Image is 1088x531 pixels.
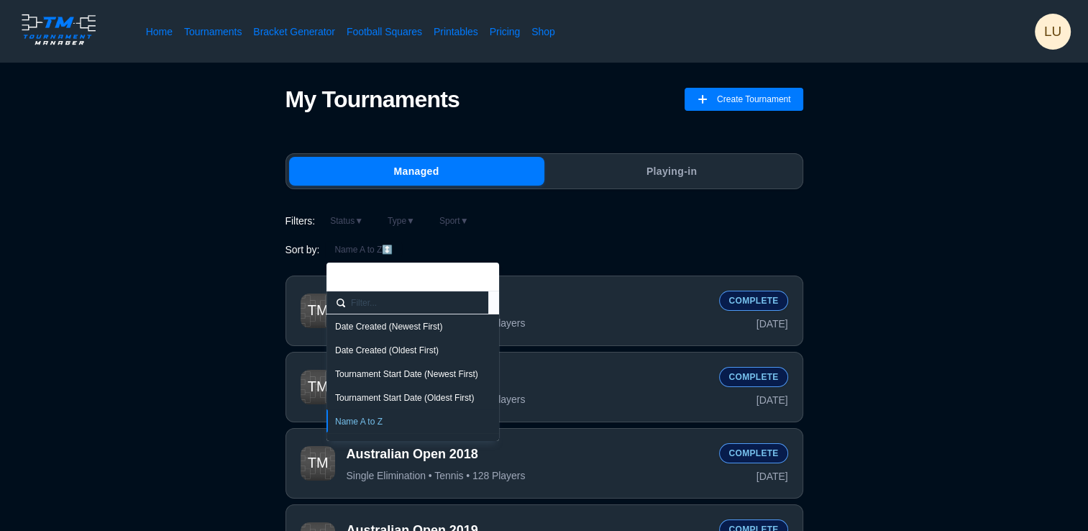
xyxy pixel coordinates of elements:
[756,393,788,407] span: [DATE]
[285,214,316,228] span: Filters:
[17,12,100,47] img: logo.ffa97a18e3bf2c7d.png
[325,241,402,258] button: Name A to Z↕️
[347,369,708,387] span: Australian Open 2017
[1035,14,1071,50] div: lukas undefined
[351,296,480,309] input: Filter...
[335,440,490,451] div: Name Z to A
[301,370,335,404] img: Tournament
[378,212,424,230] button: Type▼
[490,24,520,39] a: Pricing
[285,242,320,257] span: Sort by:
[719,367,787,387] div: Complete
[285,276,803,346] button: TournamentAustralian Open 2016Single Elimination • Tennis • 128 PlayersComplete[DATE]
[756,317,788,331] span: [DATE]
[717,88,791,111] span: Create Tournament
[1035,14,1071,50] button: LU
[719,291,787,311] div: Complete
[544,157,800,186] button: Playing-in
[756,469,788,484] span: [DATE]
[321,212,372,230] button: Status▼
[146,24,173,39] a: Home
[285,428,803,499] button: TournamentAustralian Open 2018Single Elimination • Tennis • 128 PlayersComplete[DATE]
[253,24,335,39] a: Bracket Generator
[347,445,708,463] span: Australian Open 2018
[685,88,803,111] button: Create Tournament
[289,157,544,186] button: Managed
[347,24,422,39] a: Football Squares
[434,24,478,39] a: Printables
[184,24,242,39] a: Tournaments
[335,321,490,332] div: Date Created (Newest First)
[347,293,708,311] span: Australian Open 2016
[285,86,460,113] h1: My Tournaments
[335,416,490,427] div: Name A to Z
[531,24,555,39] a: Shop
[335,368,490,380] div: Tournament Start Date (Newest First)
[301,446,335,481] img: Tournament
[430,212,478,230] button: Sport▼
[285,352,803,422] button: TournamentAustralian Open 2017Single Elimination • Tennis • 128 PlayersComplete[DATE]
[335,392,490,404] div: Tournament Start Date (Oldest First)
[332,271,424,283] span: Sort tournaments
[347,469,526,482] span: Single Elimination • Tennis • 128 Players
[335,345,490,356] div: Date Created (Oldest First)
[301,294,335,328] img: Tournament
[719,443,787,463] div: Complete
